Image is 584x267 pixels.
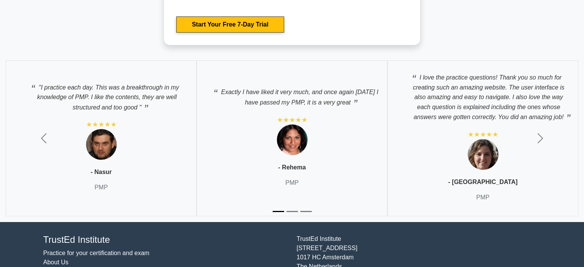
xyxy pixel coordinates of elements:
[43,234,288,245] h4: TrustEd Institute
[476,193,490,202] p: PMP
[91,167,112,177] p: - Nasur
[395,68,570,122] p: I love the practice questions! Thank you so much for creating such an amazing website. The user i...
[300,207,312,216] button: Slide 3
[176,17,284,33] a: Start Your Free 7-Day Trial
[468,130,498,139] div: ★★★★★
[285,178,299,187] p: PMP
[43,259,69,265] a: About Us
[205,83,379,107] p: Exactly I have liked it very much, and once again [DATE] I have passed my PMP, it is a very great
[468,139,498,170] img: Testimonial 3
[278,163,306,172] p: - Rehema
[448,177,518,187] p: - [GEOGRAPHIC_DATA]
[94,183,108,192] p: PMP
[14,78,189,113] p: "I practice each day. This was a breakthrough in my knowledge of PMP. I like the contents, they a...
[277,115,308,124] div: ★★★★★
[286,207,298,216] button: Slide 2
[43,250,150,256] a: Practice for your certification and exam
[86,129,117,160] img: Testimonial 1
[273,207,284,216] button: Slide 1
[277,124,308,155] img: Testimonial 2
[86,120,117,129] div: ★★★★★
